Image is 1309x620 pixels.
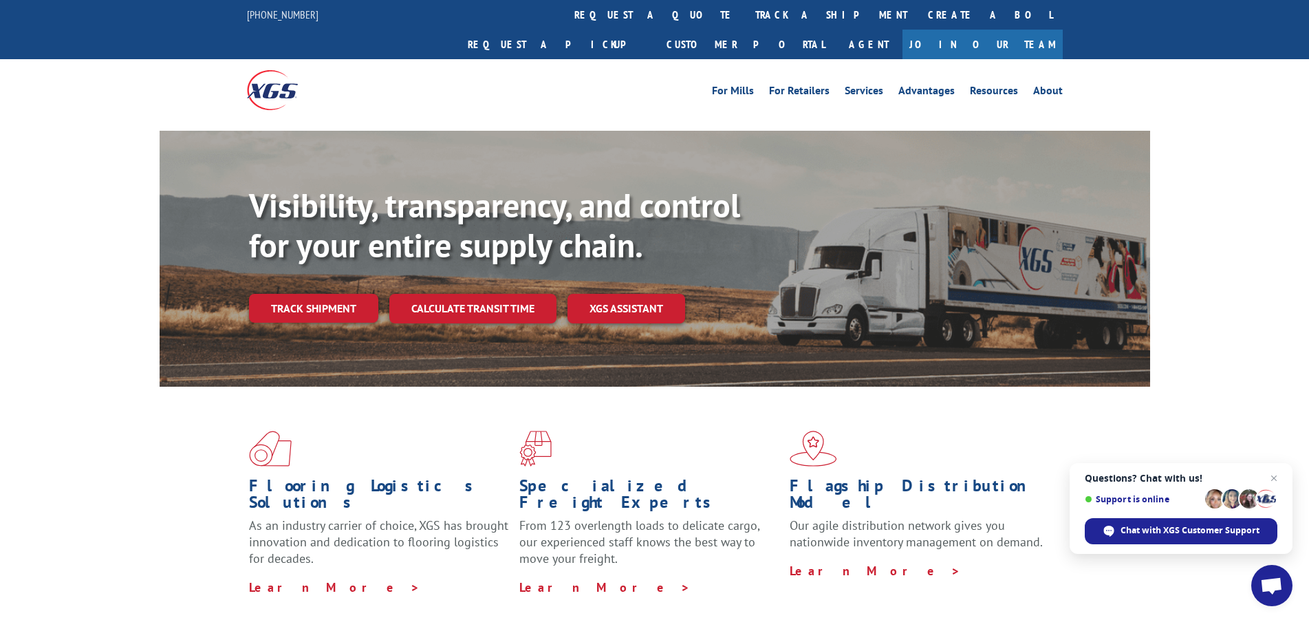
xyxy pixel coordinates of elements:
a: Learn More > [790,563,961,579]
h1: Flooring Logistics Solutions [249,478,509,517]
a: Request a pickup [457,30,656,59]
a: [PHONE_NUMBER] [247,8,318,21]
a: Track shipment [249,294,378,323]
a: Agent [835,30,902,59]
span: Chat with XGS Customer Support [1085,518,1277,544]
b: Visibility, transparency, and control for your entire supply chain. [249,184,740,266]
a: Learn More > [519,579,691,595]
img: xgs-icon-total-supply-chain-intelligence-red [249,431,292,467]
p: From 123 overlength loads to delicate cargo, our experienced staff knows the best way to move you... [519,517,779,579]
img: xgs-icon-focused-on-flooring-red [519,431,552,467]
a: Advantages [898,85,955,100]
a: About [1033,85,1063,100]
a: For Retailers [769,85,830,100]
a: Services [845,85,883,100]
a: XGS ASSISTANT [567,294,685,323]
span: Our agile distribution network gives you nationwide inventory management on demand. [790,517,1043,550]
span: As an industry carrier of choice, XGS has brought innovation and dedication to flooring logistics... [249,517,508,566]
h1: Specialized Freight Experts [519,478,779,517]
img: xgs-icon-flagship-distribution-model-red [790,431,837,467]
h1: Flagship Distribution Model [790,478,1050,517]
a: Join Our Team [902,30,1063,59]
span: Questions? Chat with us! [1085,473,1277,484]
a: Learn More > [249,579,420,595]
a: Resources [970,85,1018,100]
a: Open chat [1251,565,1292,606]
a: For Mills [712,85,754,100]
span: Chat with XGS Customer Support [1121,524,1259,537]
span: Support is online [1085,494,1200,504]
a: Calculate transit time [389,294,556,323]
a: Customer Portal [656,30,835,59]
